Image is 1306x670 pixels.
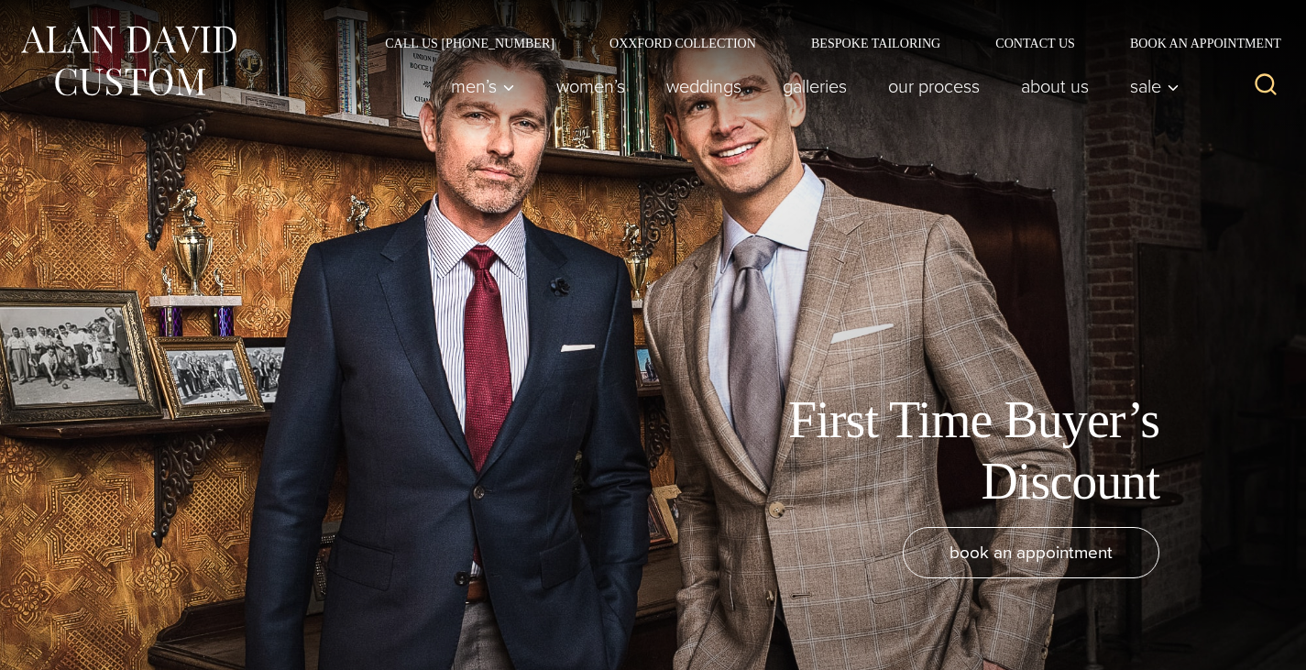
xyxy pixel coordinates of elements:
a: Bespoke Tailoring [784,37,968,49]
a: Book an Appointment [1103,37,1288,49]
a: book an appointment [903,527,1159,578]
a: weddings [646,68,763,104]
a: Women’s [536,68,646,104]
a: Galleries [763,68,868,104]
button: View Search Form [1244,64,1288,108]
span: Men’s [451,77,515,95]
a: Contact Us [968,37,1103,49]
nav: Primary Navigation [431,68,1190,104]
span: Sale [1130,77,1180,95]
a: Call Us [PHONE_NUMBER] [357,37,582,49]
img: Alan David Custom [18,20,238,102]
span: book an appointment [949,539,1113,566]
a: Our Process [868,68,1001,104]
a: Oxxford Collection [582,37,784,49]
a: About Us [1001,68,1110,104]
h1: First Time Buyer’s Discount [747,390,1159,512]
nav: Secondary Navigation [357,37,1288,49]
